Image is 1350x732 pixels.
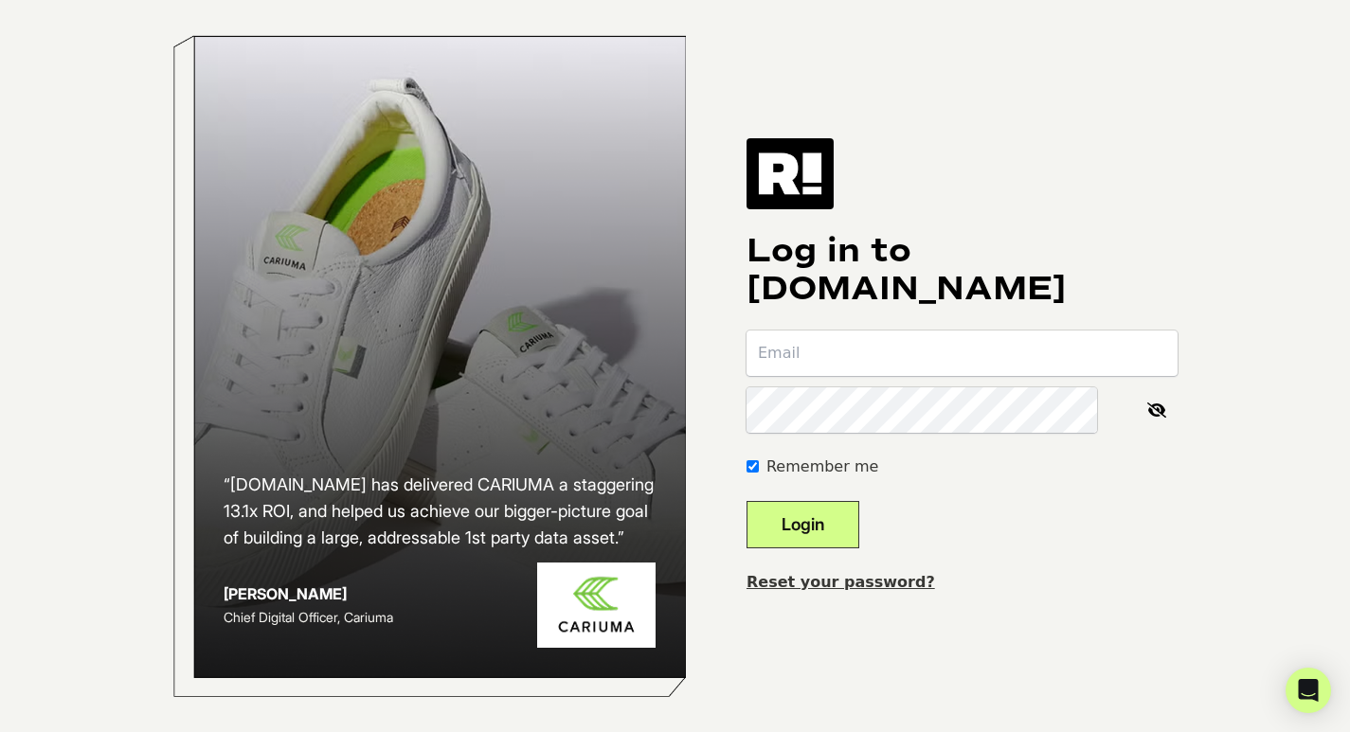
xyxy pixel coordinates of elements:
img: Retention.com [747,138,834,208]
input: Email [747,330,1178,376]
button: Login [747,501,859,548]
label: Remember me [766,455,878,478]
a: Reset your password? [747,573,935,591]
img: Cariuma [537,562,656,649]
h1: Log in to [DOMAIN_NAME] [747,232,1178,308]
h2: “[DOMAIN_NAME] has delivered CARIUMA a staggering 13.1x ROI, and helped us achieve our bigger-pic... [224,472,656,551]
div: Open Intercom Messenger [1286,668,1331,713]
span: Chief Digital Officer, Cariuma [224,609,393,625]
strong: [PERSON_NAME] [224,584,347,603]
